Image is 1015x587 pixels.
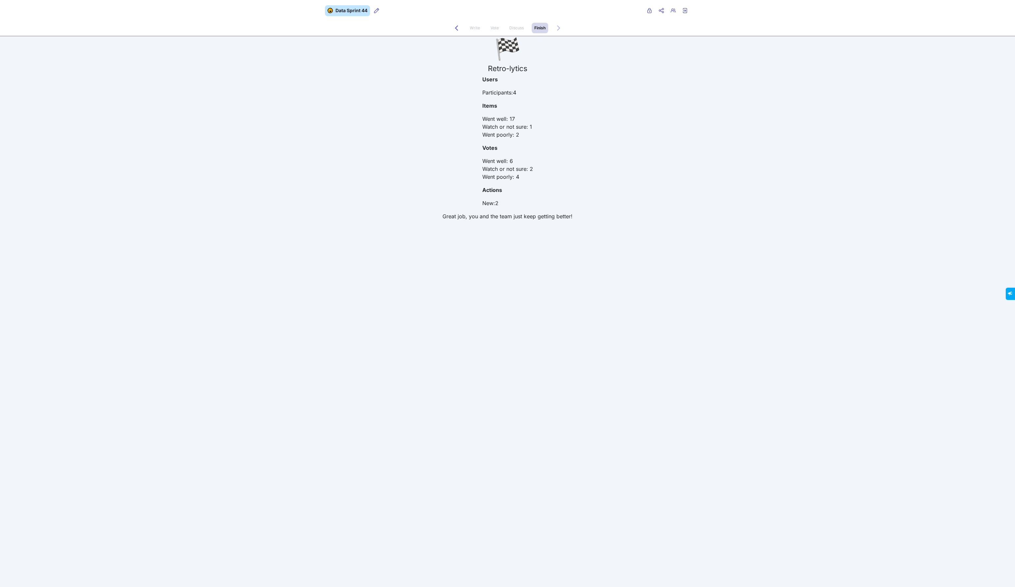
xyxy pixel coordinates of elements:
[482,166,533,172] span: Watch or not sure : 2
[659,13,664,18] span: Share menu
[482,76,498,83] strong: Users
[454,31,459,36] span: Back to Discuss
[371,5,382,16] button: Retro users
[482,173,519,180] span: Went poorly : 4
[482,116,515,122] span: Went well : 17
[374,8,379,13] i: Retro users
[482,64,533,73] h3: Retro-lytics
[5,2,8,6] span: 
[482,145,497,151] strong: Votes
[374,13,379,18] span: Retro users
[647,13,652,18] span: Public
[482,131,519,138] span: Went poorly : 2
[659,8,664,13] i: Share menu
[482,89,516,96] span: Participants: 4
[509,25,524,31] span: Discuss
[451,23,462,33] button: Back to Discuss
[647,8,652,13] i: Public
[470,25,480,31] span: Write
[482,102,497,109] strong: Items
[491,25,499,31] span: Vote
[494,36,521,62] h2: 🏁
[454,25,459,31] i: Back to Discuss
[644,5,655,16] button: Public
[671,13,676,18] span: Retro users
[682,13,688,18] span: Exit retro
[534,25,546,31] span: Finish
[668,5,679,16] button: Retro users
[482,187,502,193] strong: Actions
[482,199,533,207] p: New: 2
[482,123,532,130] span: Watch or not sure : 1
[680,5,690,16] a: Exit retro
[442,212,573,220] p: Great job, you and the team just keep getting better!
[335,8,367,13] h1: Data Sprint 44
[656,5,667,16] button: Share menu
[482,158,513,164] span: Went well : 6
[671,8,676,13] i: Retro users
[682,8,688,13] i: Exit retro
